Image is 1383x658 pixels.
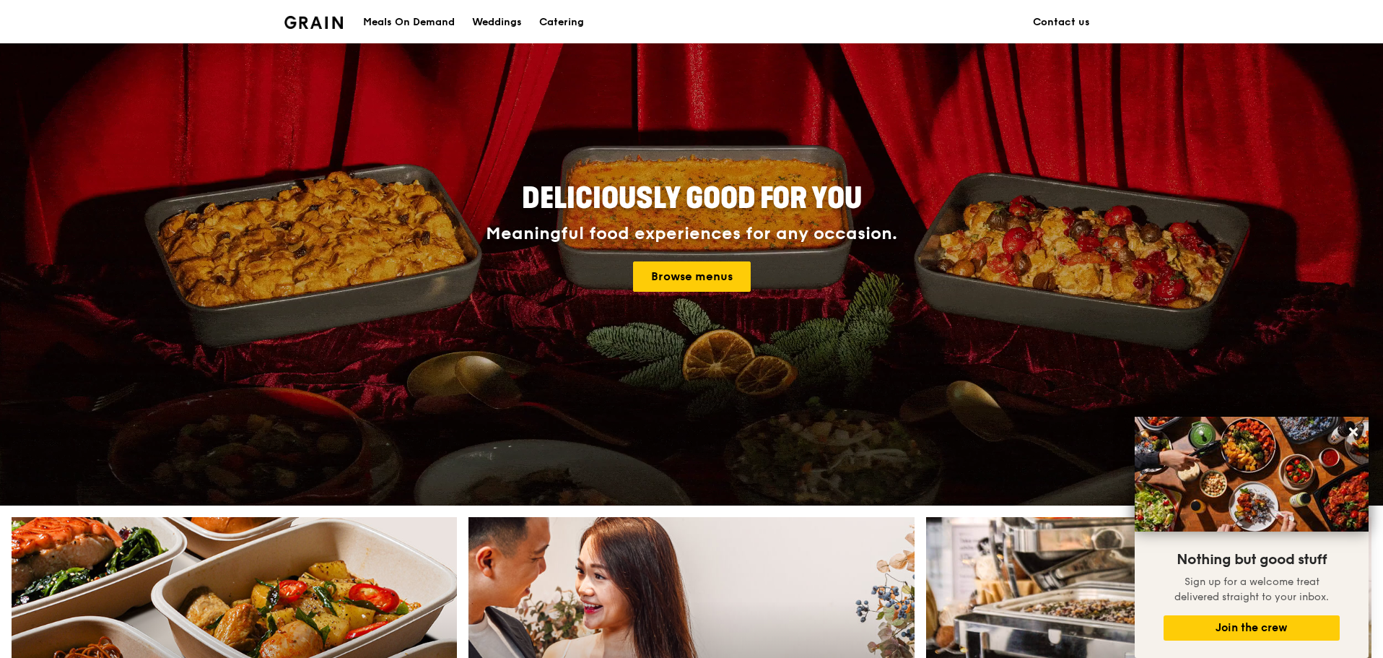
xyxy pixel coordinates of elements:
[633,261,751,292] a: Browse menus
[463,1,531,44] a: Weddings
[284,16,343,29] img: Grain
[539,1,584,44] div: Catering
[522,181,862,216] span: Deliciously good for you
[1177,551,1327,568] span: Nothing but good stuff
[1342,420,1365,443] button: Close
[1135,417,1369,532] img: DSC07876-Edit02-Large.jpeg
[1164,615,1340,641] button: Join the crew
[531,1,593,44] a: Catering
[432,224,951,244] div: Meaningful food experiences for any occasion.
[1024,1,1099,44] a: Contact us
[472,1,522,44] div: Weddings
[363,1,455,44] div: Meals On Demand
[1174,576,1329,603] span: Sign up for a welcome treat delivered straight to your inbox.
